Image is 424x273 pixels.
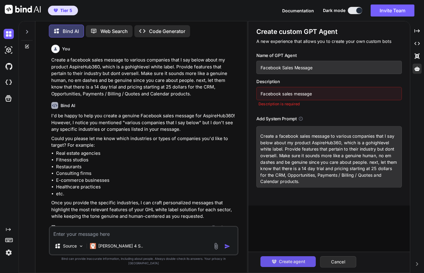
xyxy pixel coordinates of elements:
img: settings [4,247,14,258]
li: Restaurants [56,163,237,170]
img: Claude 4 Sonnet [90,243,96,249]
p: [PERSON_NAME] 4 S.. [98,243,143,249]
li: Real estate agencies [56,150,237,157]
p: I'd be happy to help you create a genuine Facebook sales message for AspireHub360! However, I not... [51,112,237,133]
button: Create agent [260,256,316,267]
h1: Create custom GPT Agent [256,27,402,36]
h6: Bind AI [61,103,75,109]
img: Pick Models [79,244,84,249]
li: E-commerce businesses [56,177,237,184]
li: Healthcare practices [56,184,237,190]
p: Create a facebook sales message to various companies that I say below about my product AspireHub3... [51,57,237,97]
p: Open in Editor [56,225,85,231]
h6: You [62,46,70,52]
img: cloudideIcon [4,77,14,88]
button: Invite Team [371,4,414,16]
img: Bind AI [5,5,41,14]
img: like [219,225,224,230]
p: Code Generator [149,28,185,35]
p: Bind can provide inaccurate information, including about people. Always double-check its answers.... [49,256,239,265]
img: icon [224,243,230,249]
li: Fitness studios [56,157,237,163]
p: Could you please let me know which industries or types of companies you'd like to target? For exa... [51,135,237,149]
button: premiumTier 5 [48,6,78,15]
img: attachment [213,243,219,250]
span: Create agent [279,258,305,265]
textarea: Create a facebook sales message to various companies that I say below about my product AspireHub3... [256,126,402,187]
p: Description is required [256,101,402,107]
input: GPT which writes a blog post [256,87,402,100]
img: dislike [228,225,232,230]
button: Documentation [282,7,314,14]
li: Consulting firms [56,170,237,177]
p: Web Search [100,28,128,35]
li: etc. [56,190,237,197]
span: Tier 5 [60,7,72,13]
p: A new experience that allows you to create your own custom bots [256,38,402,45]
h3: Add System Prompt [256,115,297,122]
span: Dark mode [323,7,345,13]
button: Cancel [320,256,356,268]
p: Once you provide the specific industries, I can craft personalized messages that highlight the mo... [51,199,237,220]
p: Bind AI [63,28,79,35]
img: darkAi-studio [4,45,14,55]
input: Name [256,61,402,74]
img: darkChat [4,29,14,39]
h3: Name of GPT Agent [256,52,402,59]
p: Source [63,243,77,249]
img: githubDark [4,61,14,71]
img: premium [54,9,58,12]
img: copy [211,225,216,230]
span: Documentation [282,8,314,13]
h3: Description [256,78,402,85]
